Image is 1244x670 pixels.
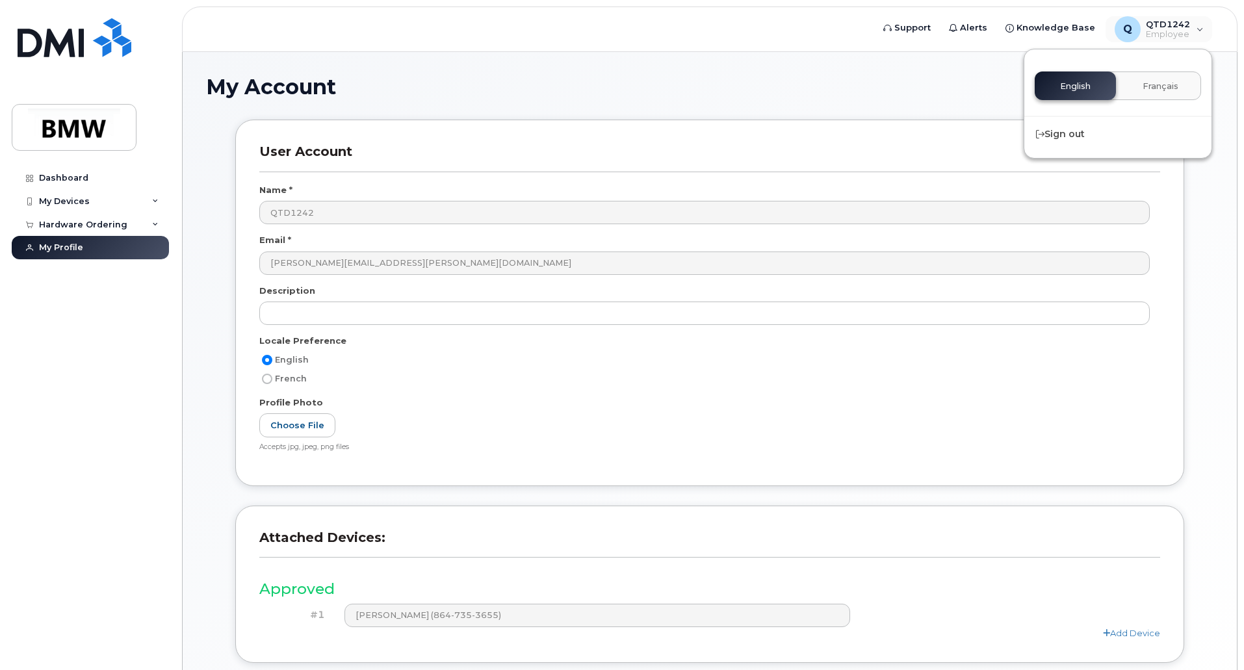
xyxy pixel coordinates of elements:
[259,335,346,347] label: Locale Preference
[206,75,1213,98] h1: My Account
[259,285,315,297] label: Description
[275,374,307,383] span: French
[1103,628,1160,638] a: Add Device
[259,530,1160,558] h3: Attached Devices:
[262,374,272,384] input: French
[259,443,1150,452] div: Accepts jpg, jpeg, png files
[259,396,323,409] label: Profile Photo
[1187,613,1234,660] iframe: Messenger Launcher
[269,610,325,621] h4: #1
[1024,122,1212,146] div: Sign out
[259,413,335,437] label: Choose File
[1143,81,1178,92] span: Français
[259,144,1160,172] h3: User Account
[262,355,272,365] input: English
[259,184,292,196] label: Name *
[259,581,1160,597] h3: Approved
[259,234,291,246] label: Email *
[275,355,309,365] span: English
